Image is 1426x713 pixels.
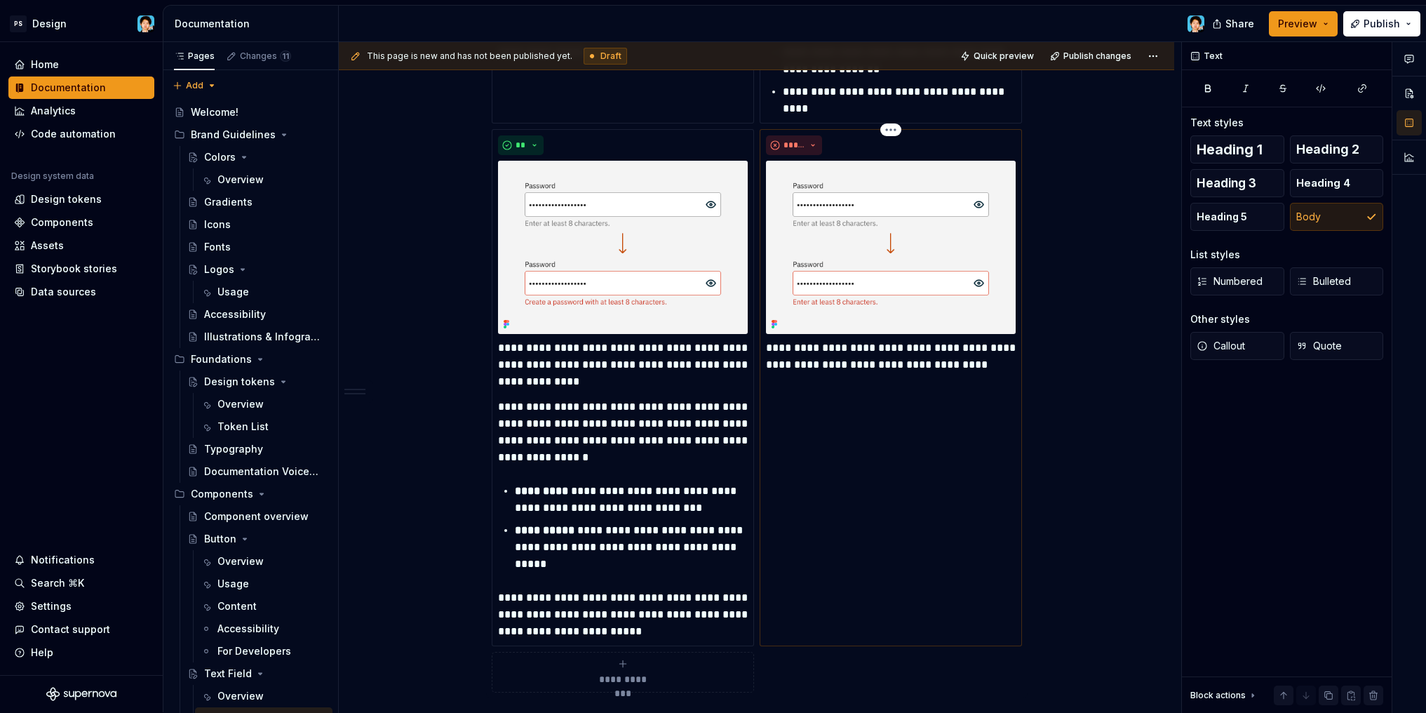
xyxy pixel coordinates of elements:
[1296,176,1350,190] span: Heading 4
[974,51,1034,62] span: Quick preview
[1290,332,1384,360] button: Quote
[46,687,116,701] a: Supernova Logo
[8,641,154,664] button: Help
[31,285,96,299] div: Data sources
[8,234,154,257] a: Assets
[174,51,215,62] div: Pages
[182,303,332,326] a: Accessibility
[204,262,234,276] div: Logos
[168,76,221,95] button: Add
[182,438,332,460] a: Typography
[182,371,332,393] a: Design tokens
[182,460,332,483] a: Documentation Voice & Style
[195,685,332,707] a: Overview
[31,81,106,95] div: Documentation
[137,15,154,32] img: Leo
[31,127,116,141] div: Code automation
[182,326,332,348] a: Illustrations & Infographics
[8,211,154,234] a: Components
[1269,11,1338,36] button: Preview
[182,146,332,168] a: Colors
[182,505,332,528] a: Component overview
[217,689,264,703] div: Overview
[182,528,332,550] a: Button
[1197,142,1263,156] span: Heading 1
[1190,332,1284,360] button: Callout
[8,76,154,99] a: Documentation
[31,104,76,118] div: Analytics
[1343,11,1420,36] button: Publish
[1290,135,1384,164] button: Heading 2
[191,487,253,501] div: Components
[31,239,64,253] div: Assets
[1190,135,1284,164] button: Heading 1
[8,188,154,211] a: Design tokens
[1190,267,1284,295] button: Numbered
[367,51,572,62] span: This page is new and has not been published yet.
[31,262,117,276] div: Storybook stories
[31,646,53,660] div: Help
[217,397,264,411] div: Overview
[191,128,276,142] div: Brand Guidelines
[1205,11,1263,36] button: Share
[168,124,332,146] div: Brand Guidelines
[204,667,252,681] div: Text Field
[240,51,291,62] div: Changes
[1197,274,1263,288] span: Numbered
[8,549,154,571] button: Notifications
[1188,15,1204,32] img: Leo
[498,161,748,334] img: d172efe2-7153-4218-86b8-e13af645ed15.png
[1190,248,1240,262] div: List styles
[191,352,252,366] div: Foundations
[8,100,154,122] a: Analytics
[186,80,203,91] span: Add
[1290,267,1384,295] button: Bulleted
[31,215,93,229] div: Components
[182,191,332,213] a: Gradients
[766,161,1016,334] img: 2721e9c9-b802-4444-8fe5-5bbeb8a80a7d.png
[217,420,269,434] div: Token List
[217,577,249,591] div: Usage
[1296,274,1351,288] span: Bulleted
[8,258,154,280] a: Storybook stories
[204,150,236,164] div: Colors
[1190,312,1250,326] div: Other styles
[31,599,72,613] div: Settings
[195,595,332,618] a: Content
[1197,210,1247,224] span: Heading 5
[8,53,154,76] a: Home
[31,553,95,567] div: Notifications
[8,123,154,145] a: Code automation
[182,236,332,258] a: Fonts
[195,168,332,191] a: Overview
[956,46,1040,66] button: Quick preview
[191,105,238,119] div: Welcome!
[195,550,332,573] a: Overview
[175,17,332,31] div: Documentation
[1197,339,1245,353] span: Callout
[204,330,320,344] div: Illustrations & Infographics
[1296,339,1342,353] span: Quote
[204,442,263,456] div: Typography
[204,240,231,254] div: Fonts
[31,622,110,637] div: Contact support
[31,576,84,590] div: Search ⌘K
[1296,142,1359,156] span: Heading 2
[8,618,154,641] button: Contact support
[204,465,320,479] div: Documentation Voice & Style
[1190,203,1284,231] button: Heading 5
[1290,169,1384,197] button: Heading 4
[280,51,291,62] span: 11
[182,662,332,685] a: Text Field
[1046,46,1138,66] button: Publish changes
[195,640,332,662] a: For Developers
[1225,17,1254,31] span: Share
[168,348,332,371] div: Foundations
[168,483,332,505] div: Components
[1190,116,1244,130] div: Text styles
[3,8,160,39] button: PSDesignLeo
[1197,176,1256,190] span: Heading 3
[1278,17,1317,31] span: Preview
[217,622,279,636] div: Accessibility
[1063,51,1131,62] span: Publish changes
